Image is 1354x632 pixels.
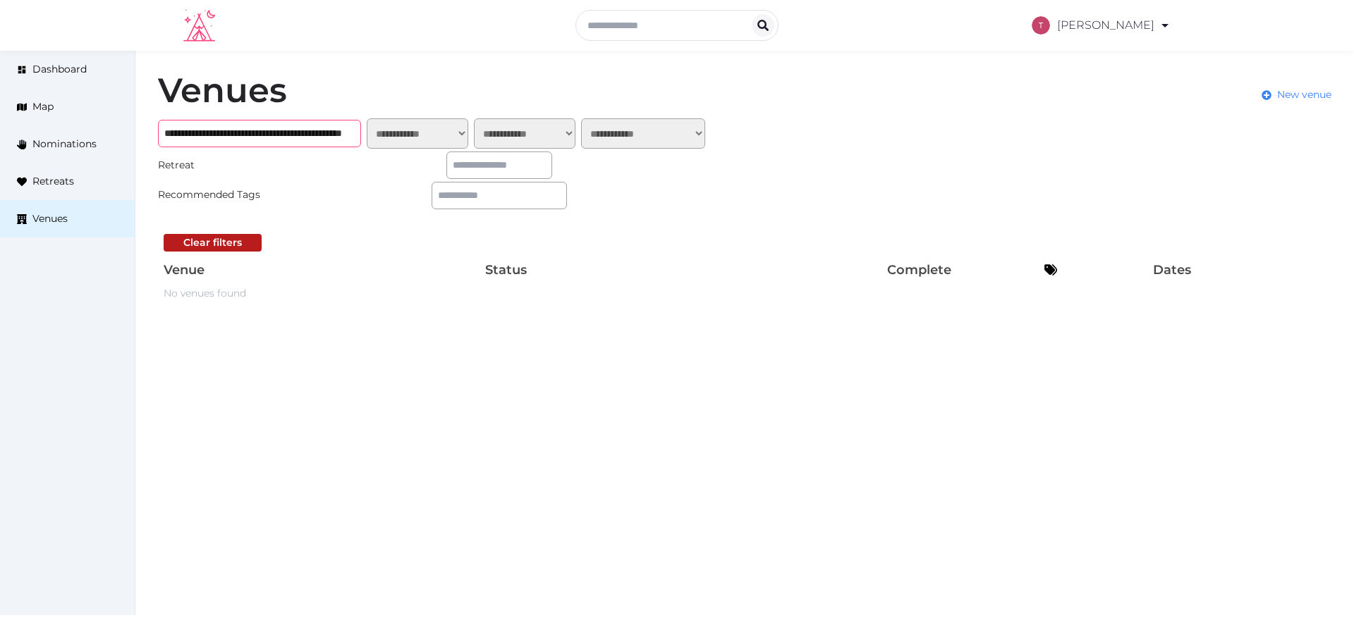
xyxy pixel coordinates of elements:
p: No venues found [164,285,1326,301]
span: Retreats [32,174,74,189]
span: New venue [1277,87,1331,102]
span: Nominations [32,137,97,151]
a: New venue [1262,87,1331,102]
div: Recommended Tags [158,187,293,202]
div: Retreat [158,158,293,173]
th: Status [389,257,623,283]
th: Complete [623,257,957,283]
h1: Venues [158,73,287,107]
a: [PERSON_NAME] [1032,6,1171,45]
div: Clear filters [183,235,242,250]
span: Map [32,99,54,114]
span: Dashboard [32,62,87,77]
span: Venues [32,211,68,226]
th: Dates [1063,257,1281,283]
button: Clear filters [164,234,262,252]
th: Venue [158,257,389,283]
